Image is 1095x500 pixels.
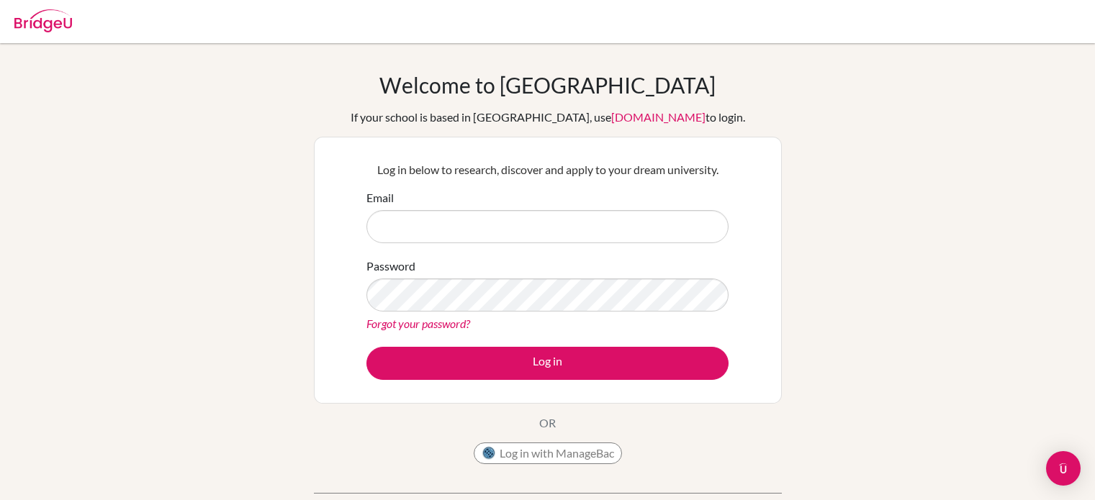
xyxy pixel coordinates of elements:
[366,189,394,206] label: Email
[379,72,716,98] h1: Welcome to [GEOGRAPHIC_DATA]
[1046,451,1081,486] div: Open Intercom Messenger
[366,317,470,330] a: Forgot your password?
[366,161,729,178] p: Log in below to research, discover and apply to your dream university.
[611,110,706,124] a: [DOMAIN_NAME]
[539,414,556,432] p: OR
[14,9,72,32] img: Bridge-U
[474,442,622,464] button: Log in with ManageBac
[366,347,729,380] button: Log in
[366,258,415,275] label: Password
[351,109,745,126] div: If your school is based in [GEOGRAPHIC_DATA], use to login.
